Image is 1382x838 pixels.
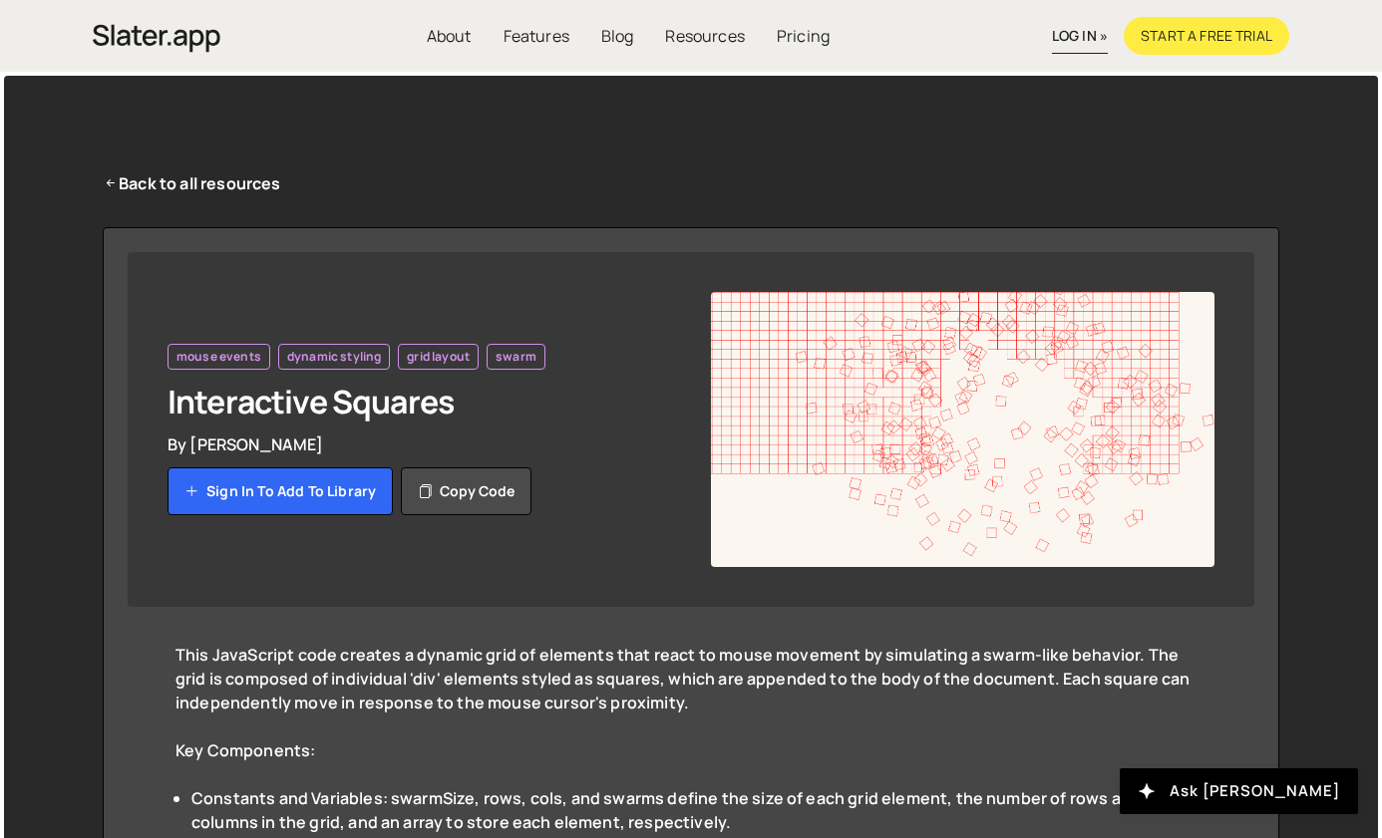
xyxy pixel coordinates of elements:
[175,738,1207,786] div: Key Components:
[761,17,846,55] a: Pricing
[585,17,650,55] a: Blog
[1120,768,1358,814] button: Ask [PERSON_NAME]
[1124,17,1289,55] a: Start a free trial
[176,349,261,365] span: mouse events
[168,382,671,421] h1: Interactive Squares
[711,292,1214,567] img: Screenshot%202024-06-21%20at%2011.33.35%E2%80%AFAM.png
[103,171,281,195] a: Back to all resources
[401,467,531,515] button: Copy code
[496,349,536,365] span: swarm
[93,14,220,58] a: home
[168,467,393,515] a: Sign in to add to library
[287,349,381,365] span: dynamic styling
[191,786,1207,834] li: Constants and Variables: swarmSize, rows, cols, and swarms define the size of each grid element, ...
[93,19,220,58] img: Slater is an modern coding environment with an inbuilt AI tool. Get custom code quickly with no c...
[168,433,671,455] div: By [PERSON_NAME]
[175,643,1207,714] div: This JavaScript code creates a dynamic grid of elements that react to mouse movement by simulatin...
[411,17,488,55] a: About
[1052,19,1108,54] a: log in »
[488,17,585,55] a: Features
[649,17,760,55] a: Resources
[407,349,470,365] span: grid layout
